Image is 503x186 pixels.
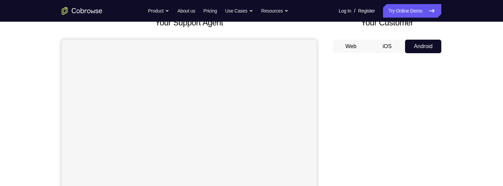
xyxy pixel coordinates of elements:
[354,7,355,15] span: /
[358,4,375,18] a: Register
[369,40,405,53] button: iOS
[177,4,195,18] a: About us
[225,4,253,18] button: Use Cases
[405,40,441,53] button: Android
[148,4,169,18] button: Product
[333,17,441,29] h2: Your Customer
[333,40,369,53] button: Web
[62,17,317,29] h2: Your Support Agent
[62,7,102,15] a: Go to the home page
[383,4,441,18] a: Try Online Demo
[203,4,217,18] a: Pricing
[261,4,289,18] button: Resources
[339,4,351,18] a: Log In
